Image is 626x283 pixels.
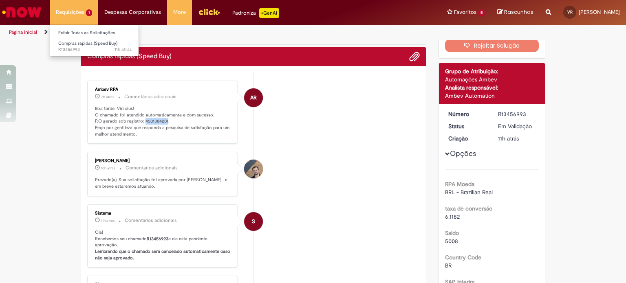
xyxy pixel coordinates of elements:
[95,211,231,216] div: Sistema
[101,166,115,171] span: 10h atrás
[579,9,620,15] span: [PERSON_NAME]
[445,83,539,92] div: Analista responsável:
[173,8,186,16] span: More
[101,94,114,99] time: 28/08/2025 15:10:21
[87,53,172,60] h2: Compras rápidas (Speed Buy) Histórico de tíquete
[56,8,84,16] span: Requisições
[442,110,492,118] dt: Número
[478,9,485,16] span: 5
[86,9,92,16] span: 1
[115,46,132,53] span: 11h atrás
[198,6,220,18] img: click_logo_yellow_360x200.png
[498,110,536,118] div: R13456993
[101,94,114,99] span: 7h atrás
[252,212,255,231] span: S
[58,40,117,46] span: Compras rápidas (Speed Buy)
[95,177,231,189] p: Prezado(a), Sua solicitação foi aprovada por [PERSON_NAME] , e em breve estaremos atuando.
[250,88,257,107] span: AR
[409,51,420,62] button: Adicionar anexos
[445,213,460,220] span: 6.1182
[232,8,279,18] div: Padroniza
[445,75,539,83] div: Automações Ambev
[95,158,231,163] div: [PERSON_NAME]
[567,9,573,15] span: VR
[95,248,231,261] b: Lembrando que o chamado será cancelado automaticamente caso não seja aprovado.
[498,134,536,143] div: 28/08/2025 11:08:19
[244,212,263,231] div: System
[147,236,168,242] b: R13456993
[58,46,132,53] span: R13456993
[445,180,474,188] b: RPA Moeda
[442,134,492,143] dt: Criação
[1,4,43,20] img: ServiceNow
[504,8,533,16] span: Rascunhos
[50,39,140,54] a: Aberto R13456993 : Compras rápidas (Speed Buy)
[442,122,492,130] dt: Status
[454,8,476,16] span: Favoritos
[95,229,231,261] p: Olá! Recebemos seu chamado e ele esta pendente aprovação.
[498,135,519,142] time: 28/08/2025 11:08:19
[101,166,115,171] time: 28/08/2025 11:59:52
[445,237,458,245] span: 5008
[125,217,177,224] small: Comentários adicionais
[445,229,459,237] b: Saldo
[95,87,231,92] div: Ambev RPA
[101,218,115,223] span: 11h atrás
[259,8,279,18] p: +GenAi
[115,46,132,53] time: 28/08/2025 11:08:21
[95,105,231,138] p: Boa tarde, Vinicius! O chamado foi atendido automaticamente e com sucesso. P.O gerado sob registr...
[445,262,452,269] span: BR
[497,9,533,16] a: Rascunhos
[498,122,536,130] div: Em Validação
[50,29,140,37] a: Exibir Todas as Solicitações
[445,254,481,261] b: Country Code
[445,205,492,212] b: taxa de conversão
[244,160,263,178] div: Leonardo Tayette De Souza
[445,39,539,52] button: Rejeitar Solução
[9,29,37,35] a: Página inicial
[126,165,178,171] small: Comentários adicionais
[244,88,263,107] div: Ambev RPA
[498,135,519,142] span: 11h atrás
[445,92,539,100] div: Ambev Automation
[445,189,493,196] span: BRL - Brazilian Real
[101,218,115,223] time: 28/08/2025 11:08:31
[6,25,411,40] ul: Trilhas de página
[104,8,161,16] span: Despesas Corporativas
[50,24,139,57] ul: Requisições
[445,67,539,75] div: Grupo de Atribuição:
[124,93,176,100] small: Comentários adicionais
